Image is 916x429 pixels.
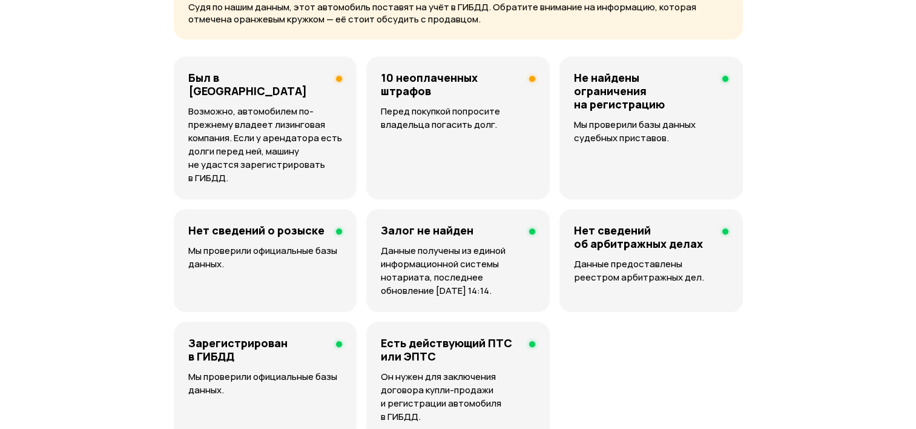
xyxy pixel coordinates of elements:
p: Перед покупкой попросите владельца погасить долг. [381,105,535,131]
h4: 10 неоплаченных штрафов [381,71,519,98]
h4: Зарегистрирован в ГИБДД [188,336,326,363]
p: Мы проверили официальные базы данных. [188,370,342,397]
p: Мы проверили официальные базы данных. [188,244,342,271]
h4: Нет сведений об арбитражных делах [574,224,713,250]
h4: Есть действующий ПТС или ЭПТС [381,336,519,363]
p: Данные предоставлены реестром арбитражных дел. [574,258,728,284]
p: Он нужен для заключения договора купли-продажи и регистрации автомобиля в ГИБДД. [381,370,535,424]
h4: Нет сведений о розыске [188,224,325,237]
p: Судя по нашим данным, этот автомобиль поставят на учёт в ГИБДД. Обратите внимание на информацию, ... [188,1,728,26]
h4: Был в [GEOGRAPHIC_DATA] [188,71,326,98]
p: Данные получены из единой информационной системы нотариата, последнее обновление [DATE] 14:14. [381,244,535,298]
h4: Залог не найден [381,224,473,237]
p: Мы проверили базы данных судебных приставов. [574,118,728,145]
p: Возможно, автомобилем по-прежнему владеет лизинговая компания. Если у арендатора есть долги перед... [188,105,342,185]
h4: Не найдены ограничения на регистрацию [574,71,713,111]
